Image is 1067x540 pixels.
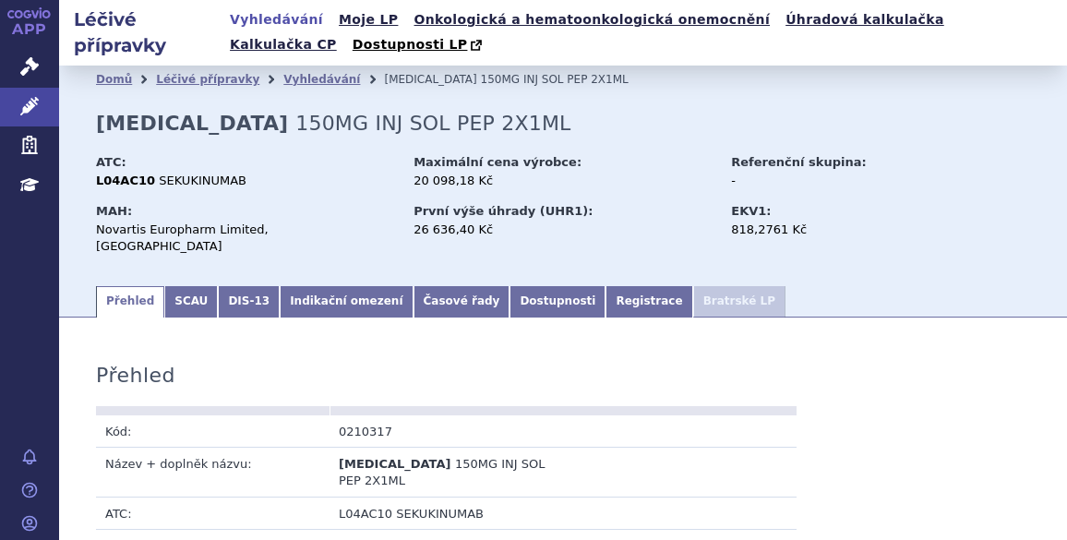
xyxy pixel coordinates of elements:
[96,73,132,86] a: Domů
[731,173,939,189] div: -
[96,415,330,448] td: Kód:
[605,286,692,318] a: Registrace
[96,364,175,388] h3: Přehled
[414,204,593,218] strong: První výše úhrady (UHR1):
[510,286,605,318] a: Dostupnosti
[164,286,218,318] a: SCAU
[59,6,224,58] h2: Léčivé přípravky
[409,7,776,32] a: Onkologická a hematoonkologická onemocnění
[780,7,950,32] a: Úhradová kalkulačka
[353,37,468,52] span: Dostupnosti LP
[295,112,570,135] span: 150MG INJ SOL PEP 2X1ML
[396,507,484,521] span: SEKUKINUMAB
[414,173,713,189] div: 20 098,18 Kč
[414,286,510,318] a: Časové řady
[96,155,126,169] strong: ATC:
[159,174,246,187] span: SEKUKINUMAB
[156,73,259,86] a: Léčivé přípravky
[96,448,330,497] td: Název + doplněk názvu:
[414,155,581,169] strong: Maximální cena výrobce:
[224,32,342,57] a: Kalkulačka CP
[384,73,476,86] span: [MEDICAL_DATA]
[280,286,413,318] a: Indikační omezení
[96,112,288,135] strong: [MEDICAL_DATA]
[333,7,403,32] a: Moje LP
[339,457,450,471] span: [MEDICAL_DATA]
[96,497,330,529] td: ATC:
[218,286,280,318] a: DIS-13
[347,32,492,58] a: Dostupnosti LP
[283,73,360,86] a: Vyhledávání
[481,73,629,86] span: 150MG INJ SOL PEP 2X1ML
[414,222,713,238] div: 26 636,40 Kč
[96,222,396,255] div: Novartis Europharm Limited, [GEOGRAPHIC_DATA]
[339,507,392,521] span: L04AC10
[731,222,939,238] div: 818,2761 Kč
[731,204,771,218] strong: EKV1:
[339,457,545,487] span: 150MG INJ SOL PEP 2X1ML
[96,204,132,218] strong: MAH:
[224,7,329,32] a: Vyhledávání
[731,155,866,169] strong: Referenční skupina:
[330,415,563,448] td: 0210317
[96,174,155,187] strong: L04AC10
[96,286,164,318] a: Přehled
